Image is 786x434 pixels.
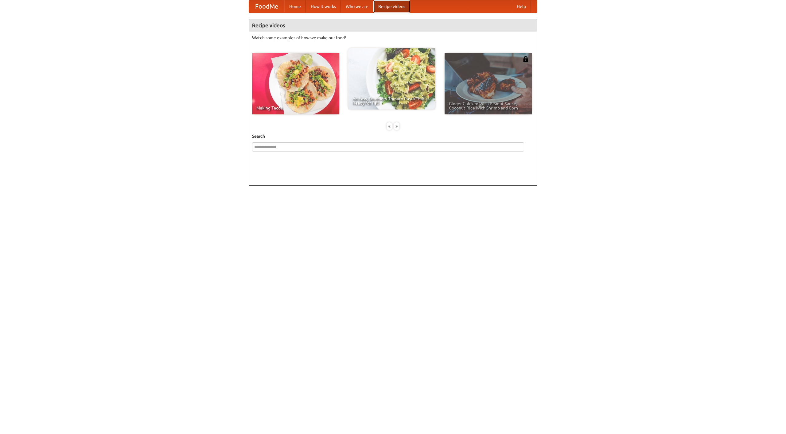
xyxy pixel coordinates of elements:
a: An Easy, Summery Tomato Pasta That's Ready for Fall [348,48,435,109]
div: » [394,122,399,130]
h5: Search [252,133,534,139]
a: How it works [306,0,341,13]
a: Who we are [341,0,373,13]
h4: Recipe videos [249,19,537,32]
span: An Easy, Summery Tomato Pasta That's Ready for Fall [352,97,431,105]
a: Home [284,0,306,13]
a: Help [512,0,531,13]
a: Recipe videos [373,0,410,13]
p: Watch some examples of how we make our food! [252,35,534,41]
span: Making Tacos [256,106,335,110]
div: « [387,122,392,130]
a: Making Tacos [252,53,339,114]
img: 483408.png [523,56,529,62]
a: FoodMe [249,0,284,13]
